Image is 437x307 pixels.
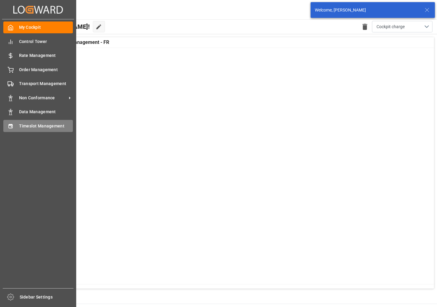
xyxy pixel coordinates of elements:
a: Data Management [3,106,73,118]
div: Welcome, [PERSON_NAME] [315,7,419,13]
span: Order Management [19,67,73,73]
span: Control Tower [19,38,73,45]
span: Rate Management [19,52,73,59]
a: Order Management [3,64,73,75]
a: My Cockpit [3,21,73,33]
span: Cockpit charge [377,24,405,30]
span: Sidebar Settings [20,294,74,300]
a: Control Tower [3,35,73,47]
span: Transport Management [19,81,73,87]
span: Timeslot Management [19,123,73,129]
span: Data Management [19,109,73,115]
a: Transport Management [3,78,73,90]
span: My Cockpit [19,24,73,31]
a: Rate Management [3,50,73,61]
a: Timeslot Management [3,120,73,132]
button: open menu [372,21,432,32]
span: Hello [PERSON_NAME]! [25,21,90,32]
span: Non Conformance [19,95,67,101]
